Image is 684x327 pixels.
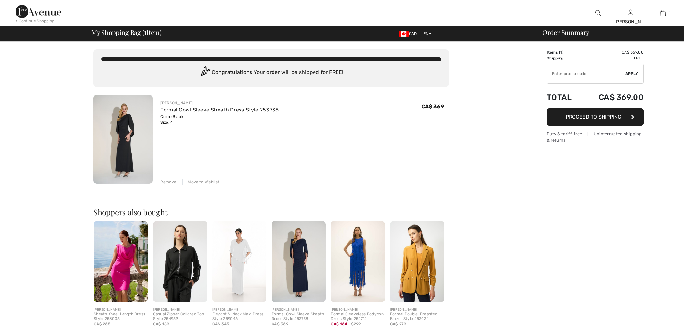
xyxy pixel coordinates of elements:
span: Apply [625,71,638,77]
span: 1 [669,10,670,16]
td: Total [547,86,581,108]
div: Casual Zipper Collared Top Style 254959 [153,312,207,321]
div: Remove [160,179,176,185]
div: Formal Sleeveless Bodycon Dress Style 252712 [331,312,385,321]
a: Formal Cowl Sleeve Sheath Dress Style 253738 [160,107,279,113]
div: [PERSON_NAME] [153,307,207,312]
div: Duty & tariff-free | Uninterrupted shipping & returns [547,131,644,143]
img: search the website [595,9,601,17]
div: Formal Cowl Sleeve Sheath Dress Style 253738 [272,312,326,321]
div: < Continue Shopping [16,18,55,24]
img: Formal Cowl Sleeve Sheath Dress Style 253738 [272,221,326,302]
span: My Shopping Bag ( Item) [91,29,162,36]
img: Congratulation2.svg [199,66,212,79]
span: CA$ 164 [331,322,347,326]
img: 1ère Avenue [16,5,61,18]
div: [PERSON_NAME] [94,307,148,312]
div: Order Summary [535,29,680,36]
img: Canadian Dollar [399,31,409,37]
span: 1 [144,27,146,36]
button: Proceed to Shipping [547,108,644,126]
span: EN [423,31,432,36]
div: Sheath Knee-Length Dress Style 258005 [94,312,148,321]
span: CA$ 279 [390,322,406,326]
div: [PERSON_NAME] [272,307,326,312]
img: Formal Double-Breasted Blazer Style 253034 [390,221,444,302]
h2: Shoppers also bought [93,208,449,216]
div: [PERSON_NAME] [331,307,385,312]
a: 1 [647,9,679,17]
span: 1 [560,50,562,55]
a: Sign In [628,10,633,16]
input: Promo code [547,64,625,83]
div: [PERSON_NAME] [615,18,646,25]
img: My Bag [660,9,666,17]
img: Casual Zipper Collared Top Style 254959 [153,221,207,302]
img: Elegant V-Neck Maxi Dress Style 259046 [212,221,266,302]
td: Items ( ) [547,49,581,55]
span: CA$ 369 [422,103,444,110]
td: CA$ 369.00 [581,86,644,108]
div: [PERSON_NAME] [390,307,444,312]
img: Formal Sleeveless Bodycon Dress Style 252712 [331,221,385,302]
img: Formal Cowl Sleeve Sheath Dress Style 253738 [93,95,153,184]
div: Move to Wishlist [182,179,219,185]
div: Color: Black Size: 4 [160,114,279,125]
img: My Info [628,9,633,17]
img: Sheath Knee-Length Dress Style 258005 [94,221,148,302]
td: Shipping [547,55,581,61]
td: CA$ 369.00 [581,49,644,55]
div: [PERSON_NAME] [160,100,279,106]
div: [PERSON_NAME] [212,307,266,312]
div: Congratulations! Your order will be shipped for FREE! [101,66,441,79]
td: Free [581,55,644,61]
span: CA$ 265 [94,322,110,326]
span: Proceed to Shipping [566,114,621,120]
span: CA$ 189 [153,322,169,326]
span: $299 [351,321,361,327]
div: Formal Double-Breasted Blazer Style 253034 [390,312,444,321]
span: CA$ 369 [272,322,288,326]
span: CA$ 345 [212,322,229,326]
div: Elegant V-Neck Maxi Dress Style 259046 [212,312,266,321]
span: CAD [399,31,420,36]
